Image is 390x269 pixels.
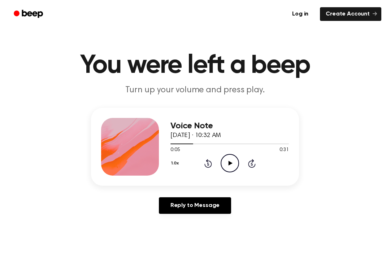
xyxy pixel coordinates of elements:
[159,198,231,214] a: Reply to Message
[170,122,289,131] h3: Voice Note
[170,133,221,139] span: [DATE] · 10:32 AM
[285,6,316,23] a: Log in
[10,53,380,79] h1: You were left a beep
[279,147,289,154] span: 0:31
[170,147,180,154] span: 0:05
[9,8,49,22] a: Beep
[170,158,181,170] button: 1.0x
[56,85,334,97] p: Turn up your volume and press play.
[320,8,381,21] a: Create Account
